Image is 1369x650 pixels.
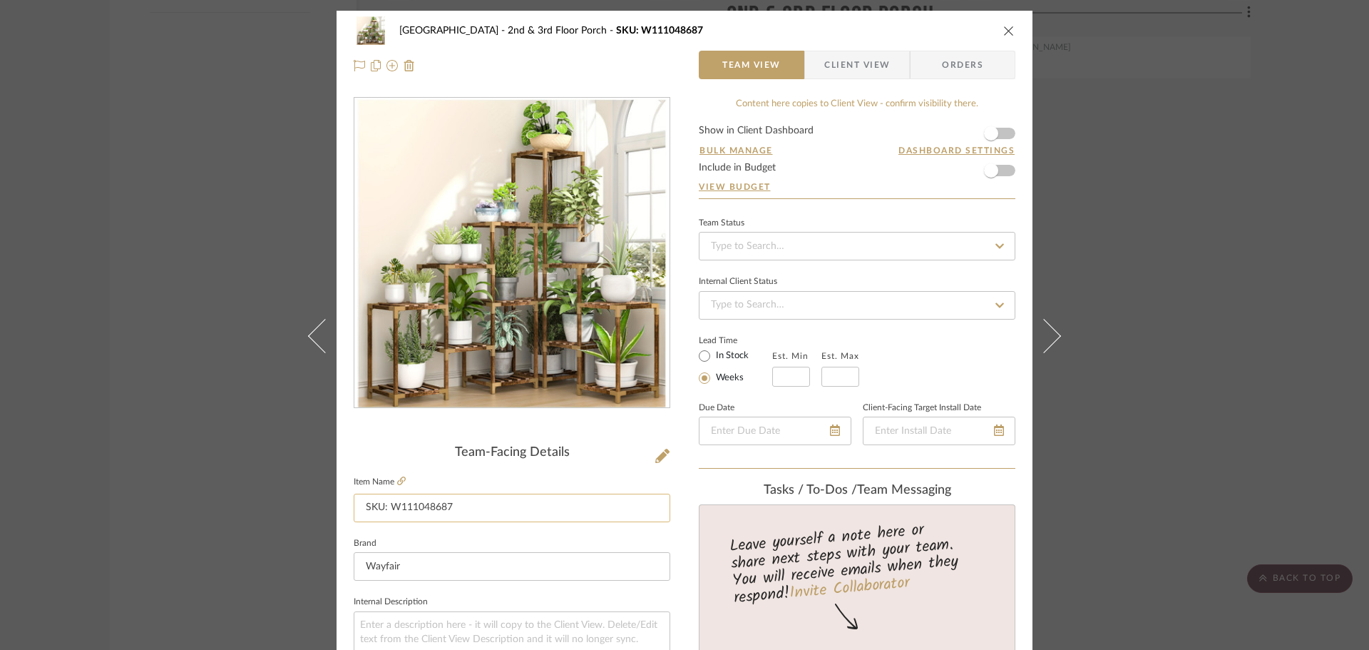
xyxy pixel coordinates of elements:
[699,291,1015,320] input: Type to Search…
[354,445,670,461] div: Team-Facing Details
[699,347,772,387] mat-radio-group: Select item type
[898,144,1015,157] button: Dashboard Settings
[508,26,616,36] span: 2nd & 3rd Floor Porch
[699,144,774,157] button: Bulk Manage
[722,51,781,79] span: Team View
[354,540,376,547] label: Brand
[926,51,999,79] span: Orders
[821,351,859,361] label: Est. Max
[699,417,851,445] input: Enter Due Date
[699,220,744,227] div: Team Status
[399,26,508,36] span: [GEOGRAPHIC_DATA]
[764,484,857,497] span: Tasks / To-Dos /
[824,51,890,79] span: Client View
[713,372,744,385] label: Weeks
[354,98,670,408] div: 0
[699,97,1015,111] div: Content here copies to Client View - confirm visibility there.
[354,16,388,45] img: e5ca9aca-b0ff-44b2-8106-1b69827e3298_48x40.jpg
[699,232,1015,260] input: Type to Search…
[772,351,809,361] label: Est. Min
[699,483,1015,499] div: team Messaging
[1003,24,1015,37] button: close
[699,334,772,347] label: Lead Time
[699,278,777,285] div: Internal Client Status
[404,60,415,71] img: Remove from project
[354,476,406,488] label: Item Name
[789,571,911,606] a: Invite Collaborator
[863,417,1015,445] input: Enter Install Date
[699,181,1015,193] a: View Budget
[354,494,670,522] input: Enter Item Name
[354,599,428,606] label: Internal Description
[357,98,667,408] img: e5ca9aca-b0ff-44b2-8106-1b69827e3298_436x436.jpg
[699,405,734,412] label: Due Date
[354,552,670,581] input: Enter Brand
[713,350,749,362] label: In Stock
[697,514,1017,610] div: Leave yourself a note here or share next steps with your team. You will receive emails when they ...
[616,26,703,36] span: SKU: W111048687
[863,405,981,412] label: Client-Facing Target Install Date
